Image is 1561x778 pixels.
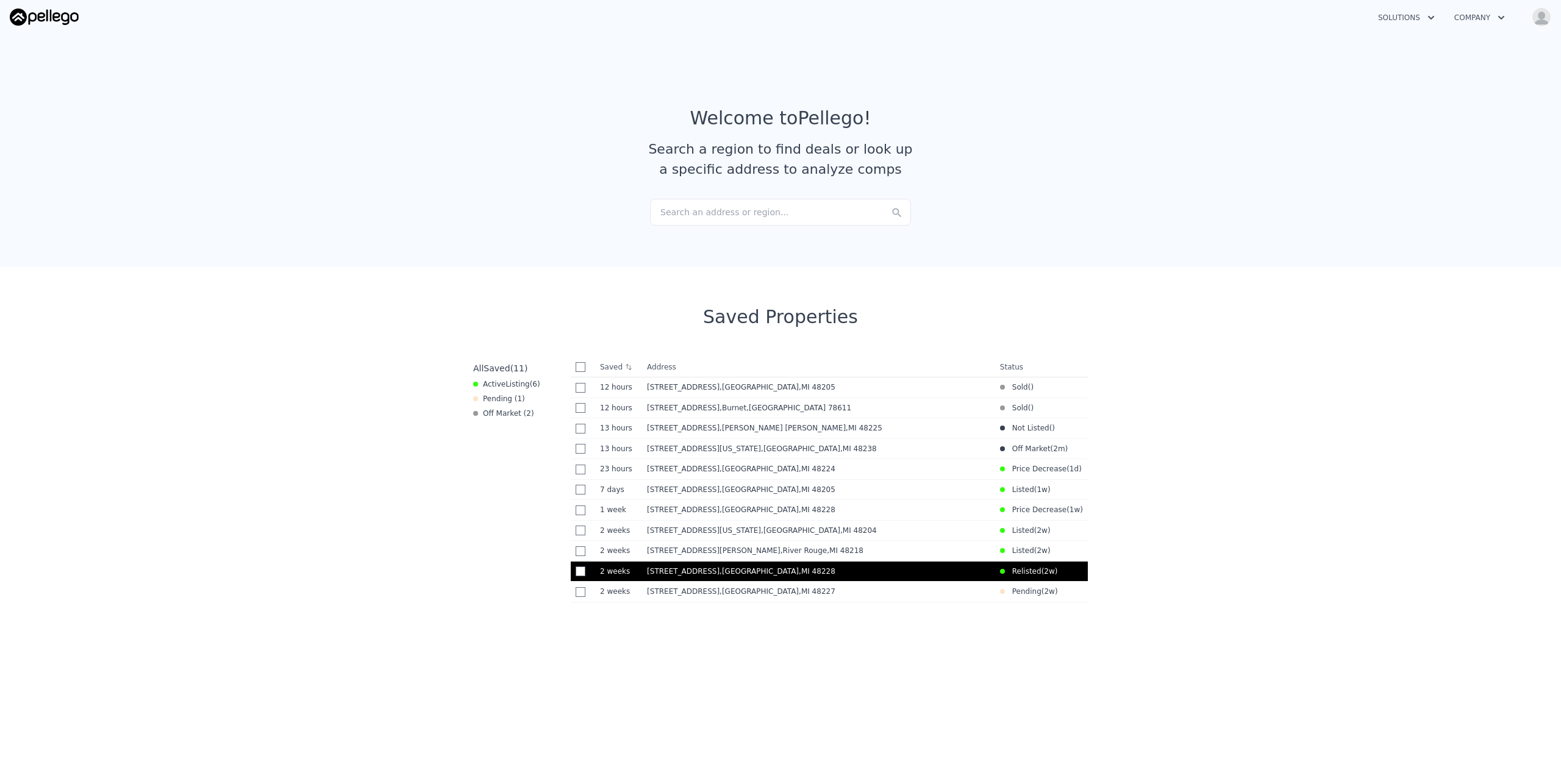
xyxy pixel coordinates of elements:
span: Price Decrease ( [1005,464,1070,474]
span: , [GEOGRAPHIC_DATA] [761,526,882,535]
span: , [GEOGRAPHIC_DATA] [720,505,840,514]
span: [STREET_ADDRESS] [647,587,720,596]
button: Solutions [1368,7,1445,29]
span: Saved [484,363,510,373]
span: , [GEOGRAPHIC_DATA] [720,383,840,391]
span: [STREET_ADDRESS] [647,505,720,514]
time: 2025-06-13 00:00 [1053,444,1065,454]
span: , MI 48225 [846,424,882,432]
time: 2025-08-05 17:54 [600,587,637,596]
span: , [GEOGRAPHIC_DATA] [720,485,840,494]
span: , [GEOGRAPHIC_DATA] [761,444,882,453]
div: Pending ( 1 ) [473,394,525,404]
span: , MI 48204 [840,526,877,535]
span: ) [1079,464,1082,474]
div: Off Market ( 2 ) [473,409,534,418]
th: Status [995,357,1088,377]
div: Search an address or region... [650,199,911,226]
th: Saved [595,357,642,377]
span: Listed ( [1005,485,1037,494]
div: Saved Properties [468,306,1093,328]
span: , MI 48224 [799,465,835,473]
time: 2025-08-19 05:20 [600,382,637,392]
th: Address [642,357,995,377]
span: Not Listed ( [1005,423,1052,433]
div: All ( 11 ) [473,362,527,374]
span: ) [1048,546,1051,555]
time: 2025-08-12 05:00 [1037,485,1047,494]
span: [STREET_ADDRESS] [647,383,720,391]
span: ) [1048,485,1051,494]
span: , [GEOGRAPHIC_DATA] [720,587,840,596]
span: , [GEOGRAPHIC_DATA] 78611 [746,404,851,412]
span: ) [1080,505,1083,515]
img: avatar [1532,7,1551,27]
span: Sold ( [1005,382,1031,392]
span: Sold ( [1005,403,1031,413]
span: [STREET_ADDRESS] [647,567,720,576]
time: 2025-08-18 17:53 [600,464,637,474]
span: [STREET_ADDRESS][US_STATE] [647,444,761,453]
span: , [GEOGRAPHIC_DATA] [720,465,840,473]
span: ) [1055,587,1058,596]
span: Listed ( [1005,546,1037,555]
div: Search a region to find deals or look up a specific address to analyze comps [644,139,917,179]
span: , MI 48205 [799,485,835,494]
span: ) [1065,444,1068,454]
time: 2025-08-07 02:06 [600,546,637,555]
time: 2025-08-18 17:05 [1070,464,1079,474]
span: , Burnet [720,404,856,412]
span: Active ( 6 ) [483,379,540,389]
time: 2025-08-19 04:51 [600,403,637,413]
time: 2025-08-05 12:50 [1044,587,1054,596]
img: Pellego [10,9,79,26]
time: 2025-08-06 17:10 [1044,566,1054,576]
span: Listed ( [1005,526,1037,535]
time: 2025-08-19 04:05 [600,423,637,433]
span: [STREET_ADDRESS][PERSON_NAME] [647,546,780,555]
time: 2025-08-08 21:41 [1037,526,1047,535]
span: , MI 48205 [799,383,835,391]
span: Pending ( [1005,587,1045,596]
time: 2025-08-06 05:00 [1037,546,1047,555]
span: Listing [505,380,530,388]
span: ) [1052,423,1055,433]
span: [STREET_ADDRESS] [647,465,720,473]
span: [STREET_ADDRESS] [647,424,720,432]
span: ) [1031,403,1034,413]
span: Price Decrease ( [1005,505,1070,515]
span: , River Rouge [780,546,868,555]
span: [STREET_ADDRESS] [647,404,720,412]
time: 2025-08-06 21:59 [600,566,637,576]
span: , MI 48238 [840,444,877,453]
span: [STREET_ADDRESS][US_STATE] [647,526,761,535]
span: , [PERSON_NAME] [PERSON_NAME] [720,424,887,432]
time: 2025-08-19 03:51 [600,444,637,454]
span: , [GEOGRAPHIC_DATA] [720,567,840,576]
time: 2025-08-09 13:43 [1070,505,1080,515]
time: 2025-08-13 00:58 [600,485,637,494]
button: Company [1445,7,1515,29]
span: Relisted ( [1005,566,1045,576]
span: , MI 48227 [799,587,835,596]
span: ) [1031,382,1034,392]
span: ) [1055,566,1058,576]
div: Welcome to Pellego ! [690,107,871,129]
time: 2025-08-08 21:56 [600,526,637,535]
span: , MI 48228 [799,567,835,576]
span: , MI 48228 [799,505,835,514]
time: 2025-08-09 14:14 [600,505,637,515]
span: ) [1048,526,1051,535]
span: Off Market ( [1005,444,1053,454]
span: [STREET_ADDRESS] [647,485,720,494]
span: , MI 48218 [827,546,863,555]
